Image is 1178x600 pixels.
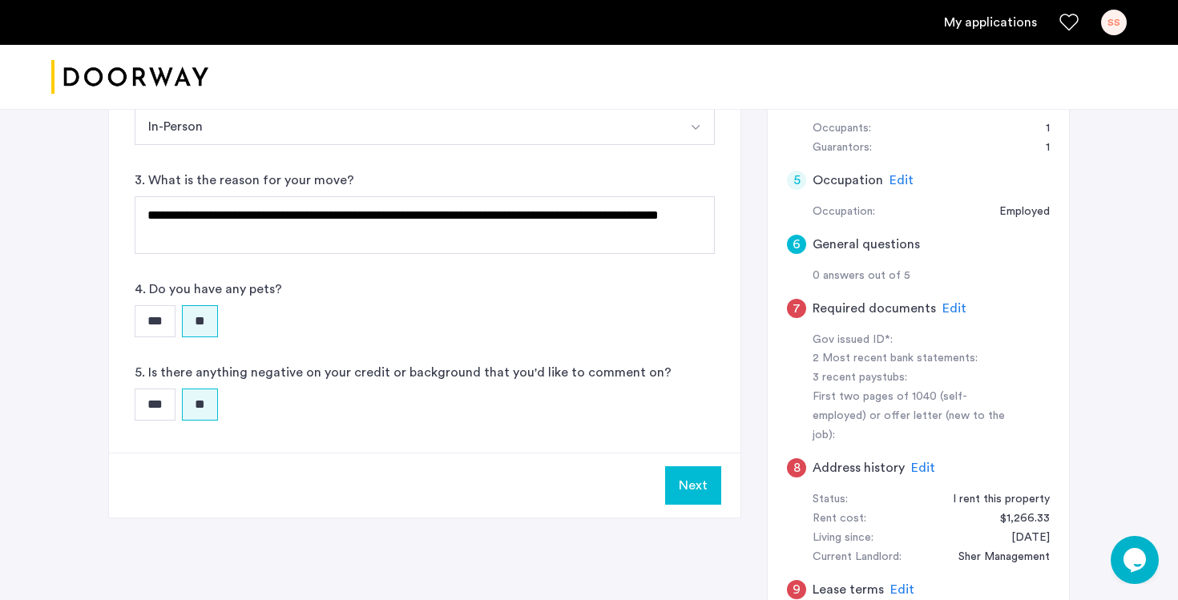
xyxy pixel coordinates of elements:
a: Favorites [1059,13,1079,32]
div: 0 answers out of 5 [813,267,1050,286]
div: SS [1101,10,1127,35]
div: Gov issued ID*: [813,331,1015,350]
button: Select option [135,107,677,145]
div: I rent this property [937,490,1050,509]
div: Occupation: [813,203,875,222]
div: 5 [787,171,806,190]
div: Employed [983,203,1050,222]
h5: Required documents [813,299,936,318]
div: Guarantors: [813,139,872,158]
div: Sher Management [942,548,1050,567]
a: Cazamio logo [51,47,208,107]
h5: Lease terms [813,580,884,599]
button: Next [665,466,721,505]
div: 3 recent paystubs: [813,368,1015,388]
a: My application [944,13,1037,32]
div: 1 [1030,139,1050,158]
span: Edit [890,583,914,596]
div: Rent cost: [813,509,866,529]
h5: Occupation [813,171,883,190]
div: $1,266.33 [984,509,1050,529]
div: 2 Most recent bank statements: [813,349,1015,368]
div: First two pages of 1040 (self-employed) or offer letter (new to the job): [813,388,1015,445]
span: Edit [942,302,966,315]
div: Status: [813,490,848,509]
img: logo [51,47,208,107]
label: 3. What is the reason for your move? [135,171,354,190]
label: 5. Is there anything negative on your credit or background that you'd like to comment on? [135,363,672,382]
div: 7 [787,299,806,318]
label: 4. Do you have any pets? [135,280,282,299]
div: 1 [1030,119,1050,139]
div: Living since: [813,529,873,548]
iframe: chat widget [1111,536,1162,584]
div: 9 [787,580,806,599]
span: Edit [911,461,935,474]
div: 6 [787,235,806,254]
span: Edit [890,174,914,187]
div: Current Landlord: [813,548,902,567]
img: arrow [689,121,702,134]
div: Occupants: [813,119,871,139]
div: 8 [787,458,806,477]
h5: General questions [813,235,920,254]
div: 11/01/2019 [995,529,1050,548]
h5: Address history [813,458,905,477]
button: Select option [676,107,715,145]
